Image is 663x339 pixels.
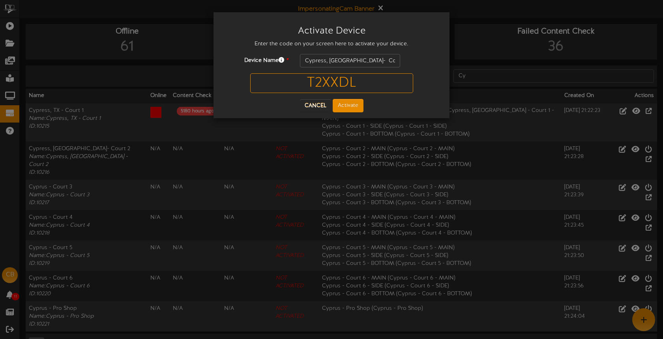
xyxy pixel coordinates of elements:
[250,73,413,93] input: -
[333,99,363,112] button: Activate
[300,99,331,112] button: Cancel
[225,26,438,36] h3: Activate Device
[219,54,294,65] label: Device Name
[219,40,444,54] div: Enter the code on your screen here to activate your device.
